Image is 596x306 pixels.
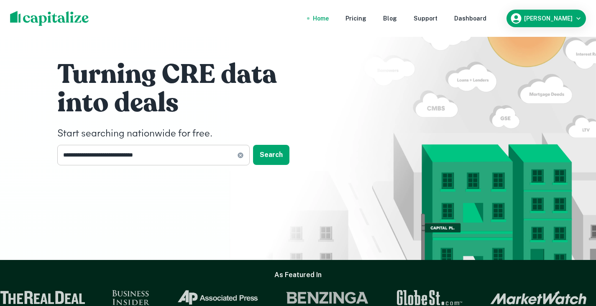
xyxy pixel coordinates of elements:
[554,239,596,279] iframe: Chat Widget
[10,11,89,26] img: capitalize-logo.png
[345,14,366,23] a: Pricing
[57,86,308,120] h1: into deals
[176,290,259,305] img: Associated Press
[274,270,322,280] h6: As Featured In
[506,10,586,27] button: [PERSON_NAME]
[112,290,150,305] img: Business Insider
[313,14,329,23] a: Home
[454,14,486,23] a: Dashboard
[253,145,289,165] button: Search
[396,290,463,305] img: GlobeSt
[490,291,587,305] img: Market Watch
[524,15,573,21] h6: [PERSON_NAME]
[414,14,437,23] a: Support
[57,126,308,141] h4: Start searching nationwide for free.
[286,290,369,305] img: Benzinga
[383,14,397,23] a: Blog
[57,58,308,91] h1: Turning CRE data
